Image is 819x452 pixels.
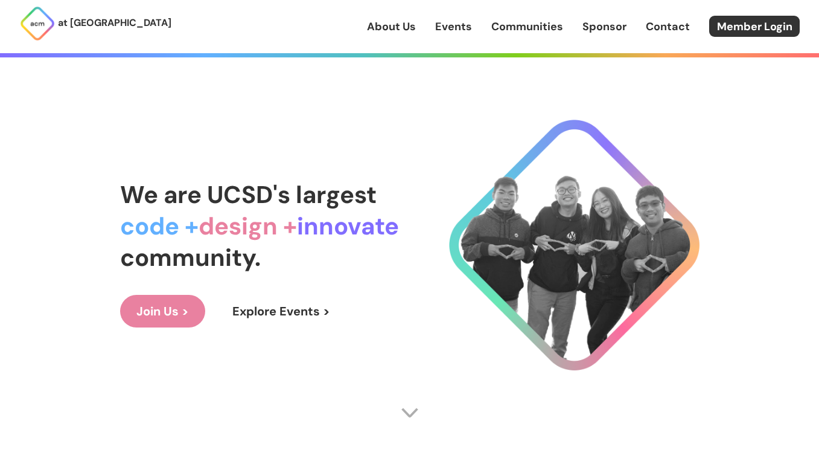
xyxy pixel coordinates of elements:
[199,210,297,242] span: design +
[216,295,346,328] a: Explore Events >
[120,242,261,273] span: community.
[297,210,399,242] span: innovate
[709,16,800,37] a: Member Login
[367,19,416,34] a: About Us
[401,404,419,422] img: Scroll Arrow
[449,120,699,370] img: Cool Logo
[646,19,690,34] a: Contact
[582,19,626,34] a: Sponsor
[19,5,171,42] a: at [GEOGRAPHIC_DATA]
[58,15,171,31] p: at [GEOGRAPHIC_DATA]
[19,5,56,42] img: ACM Logo
[435,19,472,34] a: Events
[491,19,563,34] a: Communities
[120,295,205,328] a: Join Us >
[120,179,377,210] span: We are UCSD's largest
[120,210,199,242] span: code +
